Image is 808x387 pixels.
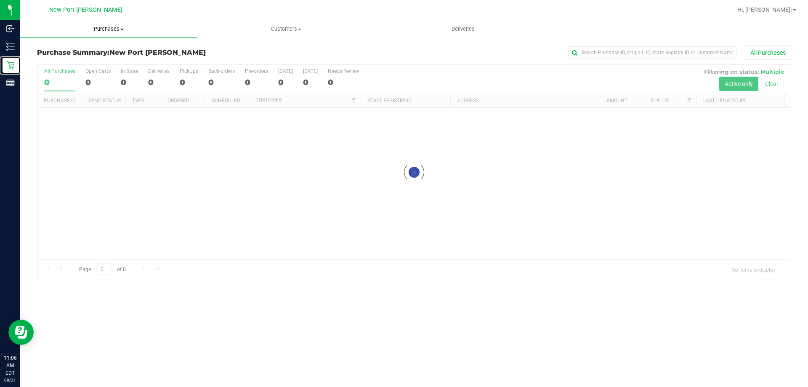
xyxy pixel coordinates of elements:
[198,25,374,33] span: Customers
[6,24,15,33] inline-svg: Inbound
[737,6,792,13] span: Hi, [PERSON_NAME]!
[4,354,16,377] p: 11:06 AM EDT
[197,20,375,38] a: Customers
[745,45,791,60] button: All Purchases
[49,6,122,13] span: New Port [PERSON_NAME]
[6,43,15,51] inline-svg: Inventory
[568,46,736,59] input: Search Purchase ID, Original ID, State Registry ID or Customer Name...
[20,25,197,33] span: Purchases
[8,320,34,345] iframe: Resource center
[6,79,15,87] inline-svg: Reports
[20,20,197,38] a: Purchases
[37,49,288,56] h3: Purchase Summary:
[109,48,206,56] span: New Port [PERSON_NAME]
[6,61,15,69] inline-svg: Retail
[375,20,552,38] a: Deliveries
[440,25,486,33] span: Deliveries
[4,377,16,383] p: 09/21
